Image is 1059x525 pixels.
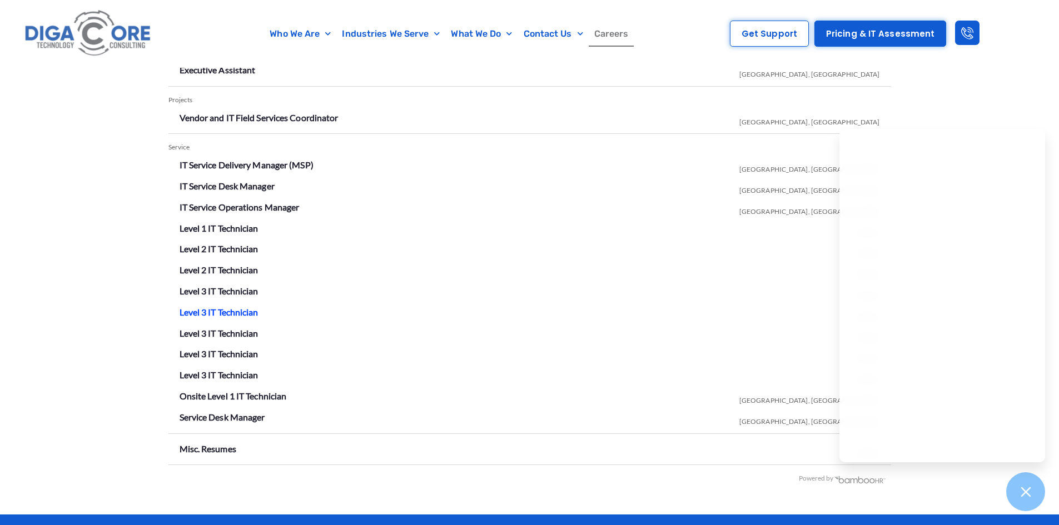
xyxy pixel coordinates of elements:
span: [GEOGRAPHIC_DATA], [GEOGRAPHIC_DATA] [739,109,880,131]
span: [GEOGRAPHIC_DATA], [GEOGRAPHIC_DATA] [739,409,880,430]
a: What We Do [445,21,518,47]
a: IT Service Desk Manager [180,181,275,191]
a: IT Service Delivery Manager (MSP) [180,159,314,170]
a: Level 3 IT Technician [180,328,258,338]
a: Who We Are [264,21,336,47]
span: [GEOGRAPHIC_DATA], [GEOGRAPHIC_DATA] [739,157,880,178]
a: Get Support [730,21,809,47]
a: Pricing & IT Assessment [814,21,946,47]
a: IT Service Operations Manager [180,202,300,212]
a: Level 1 IT Technician [180,223,258,233]
img: BambooHR - HR software [834,474,886,483]
a: Onsite Level 1 IT Technician [180,391,287,401]
a: Level 3 IT Technician [180,348,258,359]
span: Get Support [742,29,797,38]
a: Service Desk Manager [180,412,265,422]
span: [GEOGRAPHIC_DATA], [GEOGRAPHIC_DATA] [739,62,880,83]
span: Pricing & IT Assessment [826,29,934,38]
a: Careers [589,21,634,47]
a: Level 2 IT Technician [180,243,258,254]
span: [GEOGRAPHIC_DATA], [GEOGRAPHIC_DATA] [739,199,880,220]
iframe: Chatgenie Messenger [839,129,1045,462]
div: Projects [168,92,891,108]
a: Level 3 IT Technician [180,307,258,317]
a: Misc. Resumes [180,443,236,454]
img: Digacore logo 1 [22,6,155,62]
nav: Menu [208,21,690,47]
a: Level 2 IT Technician [180,264,258,275]
div: Service [168,139,891,156]
a: Vendor and IT Field Services Coordinator [180,112,339,123]
a: Contact Us [518,21,589,47]
a: Industries We Serve [336,21,445,47]
span: [GEOGRAPHIC_DATA], [GEOGRAPHIC_DATA] [739,388,880,409]
div: Powered by [168,471,886,487]
a: Executive Assistant [180,64,256,75]
a: Level 3 IT Technician [180,369,258,380]
span: [GEOGRAPHIC_DATA], [GEOGRAPHIC_DATA] [739,178,880,199]
a: Level 3 IT Technician [180,286,258,296]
